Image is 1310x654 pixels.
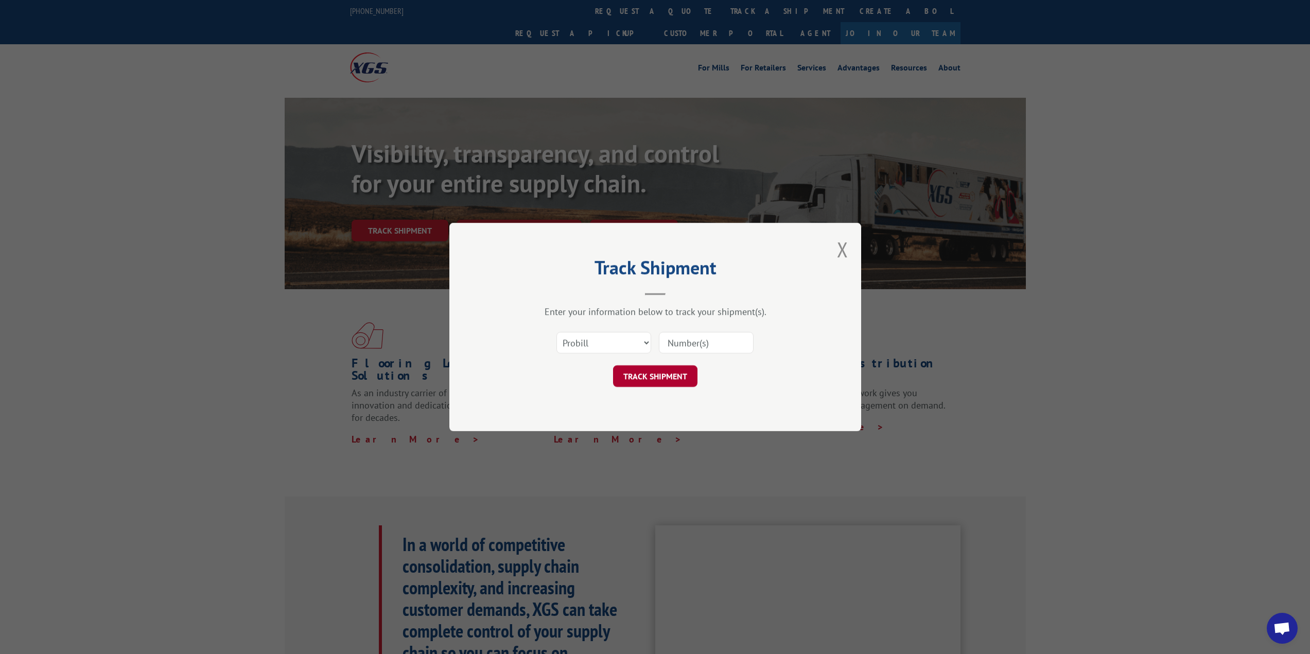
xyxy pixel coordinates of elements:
div: Enter your information below to track your shipment(s). [501,306,810,317]
button: Close modal [837,236,848,263]
h2: Track Shipment [501,260,810,280]
button: TRACK SHIPMENT [613,365,697,387]
input: Number(s) [659,332,754,353]
div: Open chat [1267,613,1298,644]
